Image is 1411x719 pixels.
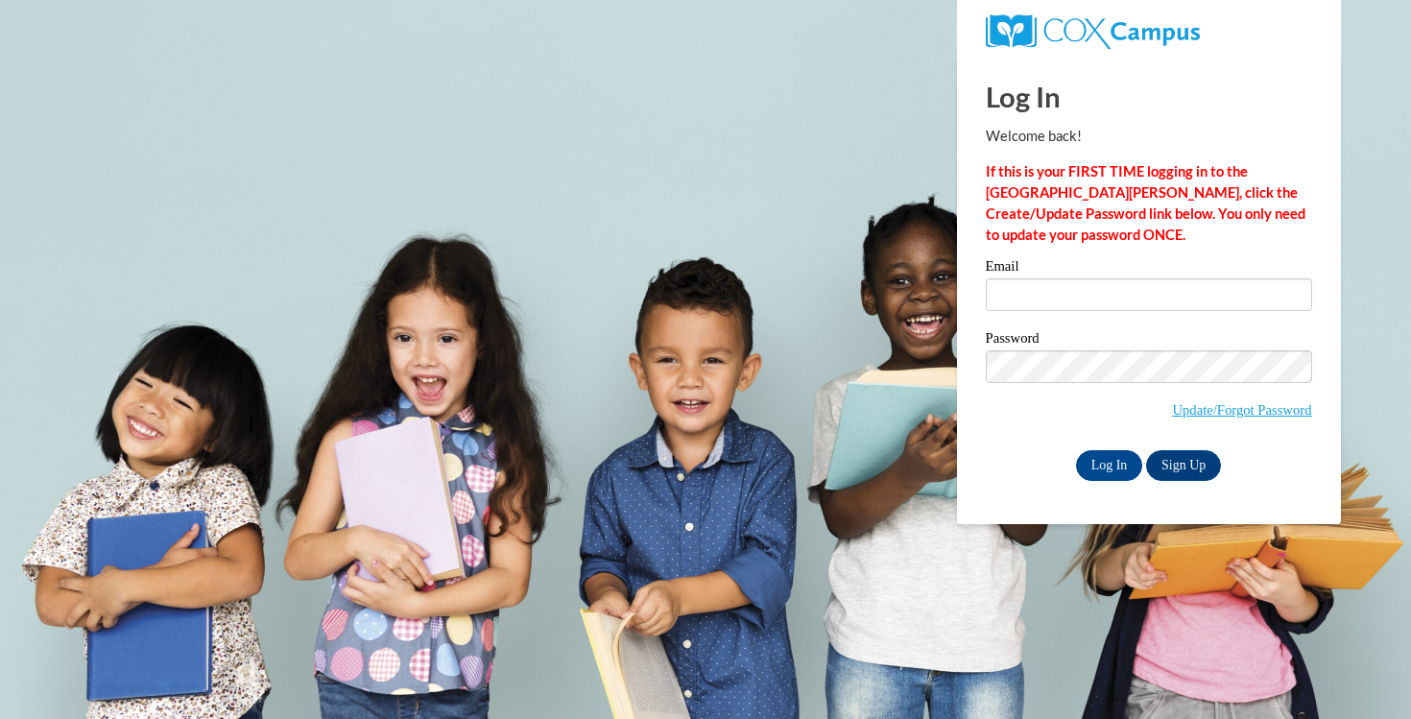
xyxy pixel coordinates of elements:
a: COX Campus [986,22,1200,38]
a: Sign Up [1146,450,1221,481]
label: Password [986,331,1312,350]
strong: If this is your FIRST TIME logging in to the [GEOGRAPHIC_DATA][PERSON_NAME], click the Create/Upd... [986,163,1305,243]
input: Log In [1076,450,1143,481]
label: Email [986,259,1312,278]
p: Welcome back! [986,126,1312,147]
a: Update/Forgot Password [1172,402,1311,418]
h1: Log In [986,77,1312,116]
img: COX Campus [986,14,1200,49]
